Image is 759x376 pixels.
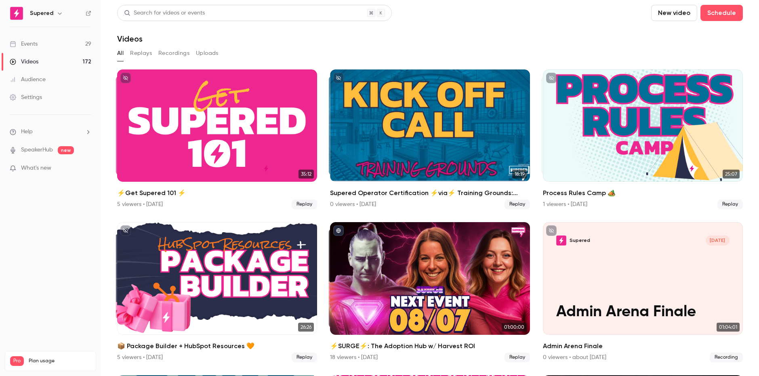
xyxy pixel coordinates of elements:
[330,353,378,361] div: 18 viewers • [DATE]
[330,69,530,209] li: Supered Operator Certification ⚡️via⚡️ Training Grounds: Kickoff Call
[10,58,38,66] div: Videos
[117,5,743,371] section: Videos
[117,222,317,362] li: 📦 Package Builder + HubSpot Resources 🧡
[546,73,557,83] button: unpublished
[10,76,46,84] div: Audience
[10,7,23,20] img: Supered
[543,341,743,351] h2: Admin Arena Finale
[10,93,42,101] div: Settings
[298,323,314,332] span: 26:26
[120,73,131,83] button: unpublished
[21,164,51,172] span: What's new
[710,353,743,362] span: Recording
[117,200,163,208] div: 5 viewers • [DATE]
[117,353,163,361] div: 5 viewers • [DATE]
[543,188,743,198] h2: Process Rules Camp 🏕️
[330,222,530,362] li: ⚡️SURGE⚡️: The Adoption Hub w/ Harvest ROI
[21,128,33,136] span: Help
[333,73,344,83] button: unpublished
[543,222,743,362] a: Admin Arena FinaleSupered[DATE]Admin Arena Finale01:04:01Admin Arena Finale0 viewers • about [DAT...
[570,237,590,244] p: Supered
[29,358,91,364] span: Plan usage
[706,235,730,246] span: [DATE]
[333,225,344,236] button: published
[10,356,24,366] span: Pro
[120,225,131,236] button: unpublished
[543,353,606,361] div: 0 viewers • about [DATE]
[158,47,189,60] button: Recordings
[130,47,152,60] button: Replays
[30,9,53,17] h6: Supered
[505,200,530,209] span: Replay
[330,341,530,351] h2: ⚡️SURGE⚡️: The Adoption Hub w/ Harvest ROI
[117,69,317,209] li: ⚡️Get Supered 101 ⚡️
[330,222,530,362] a: 01:00:0001:00:00⚡️SURGE⚡️: The Adoption Hub w/ Harvest ROI18 viewers • [DATE]Replay
[10,128,91,136] li: help-dropdown-opener
[546,225,557,236] button: unpublished
[82,165,91,172] iframe: Noticeable Trigger
[117,341,317,351] h2: 📦 Package Builder + HubSpot Resources 🧡
[330,69,530,209] a: 18:1918:19Supered Operator Certification ⚡️via⚡️ Training Grounds: Kickoff Call0 viewers • [DATE]...
[21,146,53,154] a: SpeakerHub
[117,47,124,60] button: All
[124,9,205,17] div: Search for videos or events
[723,170,740,179] span: 25:07
[299,170,314,179] span: 35:12
[556,235,566,246] img: Admin Arena Finale
[330,188,530,198] h2: Supered Operator Certification ⚡️via⚡️ Training Grounds: Kickoff Call
[117,222,317,362] a: 26:2626:26📦 Package Builder + HubSpot Resources 🧡5 viewers • [DATE]Replay
[502,323,527,332] span: 01:00:00
[543,200,587,208] div: 1 viewers • [DATE]
[512,170,527,179] span: 18:19
[543,69,743,209] li: Process Rules Camp 🏕️
[117,188,317,198] h2: ⚡️Get Supered 101 ⚡️
[543,69,743,209] a: 25:0725:07Process Rules Camp 🏕️1 viewers • [DATE]Replay
[505,353,530,362] span: Replay
[117,69,317,209] a: 35:1235:12⚡️Get Supered 101 ⚡️5 viewers • [DATE]Replay
[717,200,743,209] span: Replay
[651,5,697,21] button: New video
[556,303,730,321] p: Admin Arena Finale
[543,222,743,362] li: Admin Arena Finale
[330,200,376,208] div: 0 viewers • [DATE]
[58,146,74,154] span: new
[117,34,143,44] h1: Videos
[292,200,317,209] span: Replay
[196,47,219,60] button: Uploads
[700,5,743,21] button: Schedule
[10,40,38,48] div: Events
[292,353,317,362] span: Replay
[717,323,740,332] span: 01:04:01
